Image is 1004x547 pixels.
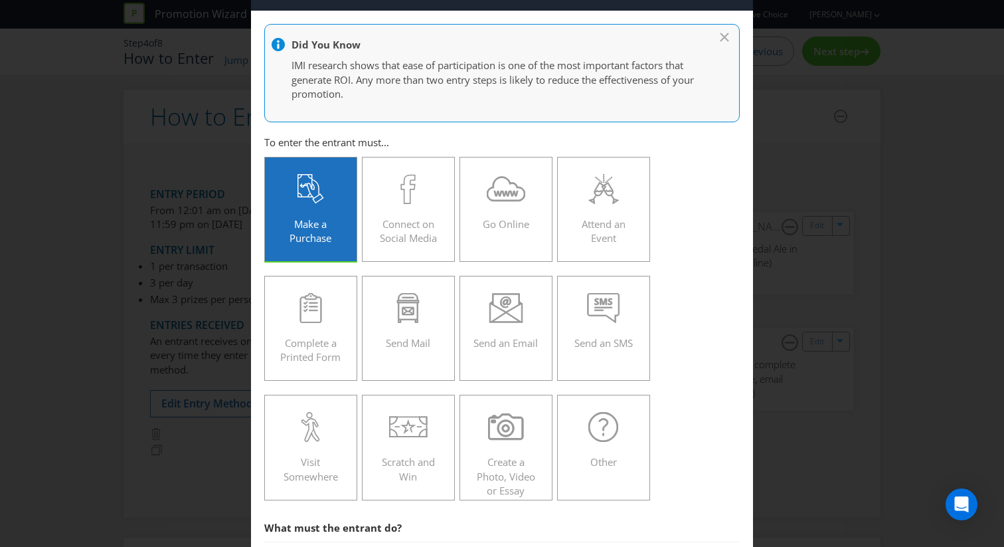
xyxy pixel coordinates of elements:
[292,58,699,101] p: IMI research shows that ease of participation is one of the most important factors that generate ...
[483,217,529,231] span: Go Online
[574,336,633,350] span: Send an SMS
[477,455,535,497] span: Create a Photo, Video or Essay
[264,136,389,149] span: To enter the entrant must...
[380,217,437,245] span: Connect on Social Media
[284,455,338,483] span: Visit Somewhere
[590,455,617,469] span: Other
[264,521,402,534] span: What must the entrant do?
[280,336,341,364] span: Complete a Printed Form
[582,217,626,245] span: Attend an Event
[290,217,331,245] span: Make a Purchase
[946,489,977,520] div: Open Intercom Messenger
[382,455,435,483] span: Scratch and Win
[386,336,430,350] span: Send Mail
[473,336,538,350] span: Send an Email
